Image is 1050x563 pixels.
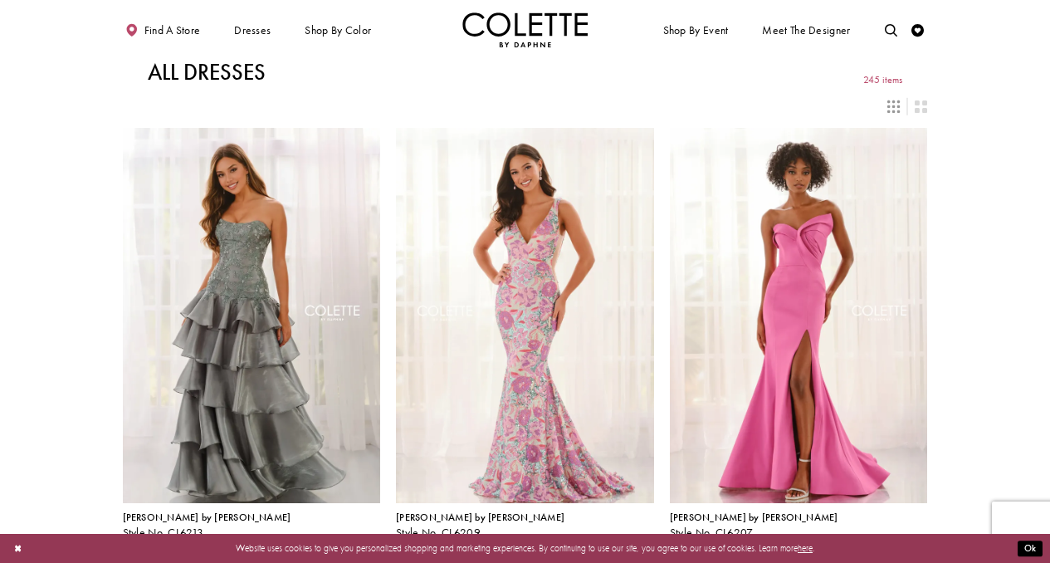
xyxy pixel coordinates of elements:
[660,12,731,47] span: Shop By Event
[305,24,371,37] span: Shop by color
[882,12,901,47] a: Toggle search
[144,24,201,37] span: Find a store
[302,12,374,47] span: Shop by color
[759,12,854,47] a: Meet the designer
[396,128,654,503] a: Visit Colette by Daphne Style No. CL6209 Page
[396,511,564,524] span: [PERSON_NAME] by [PERSON_NAME]
[670,526,754,540] span: Style No. CL6207
[798,542,813,554] a: here
[123,526,204,540] span: Style No. CL6213
[115,92,935,120] div: Layout Controls
[148,60,266,85] h1: All Dresses
[396,512,564,539] div: Colette by Daphne Style No. CL6209
[462,12,588,47] a: Visit Home Page
[670,512,838,539] div: Colette by Daphne Style No. CL6207
[1018,541,1043,556] button: Submit Dialog
[762,24,850,37] span: Meet the designer
[663,24,729,37] span: Shop By Event
[123,511,291,524] span: [PERSON_NAME] by [PERSON_NAME]
[863,75,902,86] span: 245 items
[915,100,927,113] span: Switch layout to 2 columns
[670,128,928,503] a: Visit Colette by Daphne Style No. CL6207 Page
[462,12,588,47] img: Colette by Daphne
[234,24,271,37] span: Dresses
[123,128,381,503] a: Visit Colette by Daphne Style No. CL6213 Page
[396,526,481,540] span: Style No. CL6209
[670,511,838,524] span: [PERSON_NAME] by [PERSON_NAME]
[231,12,274,47] span: Dresses
[887,100,900,113] span: Switch layout to 3 columns
[123,12,203,47] a: Find a store
[909,12,928,47] a: Check Wishlist
[7,537,28,560] button: Close Dialog
[90,540,960,556] p: Website uses cookies to give you personalized shopping and marketing experiences. By continuing t...
[123,512,291,539] div: Colette by Daphne Style No. CL6213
